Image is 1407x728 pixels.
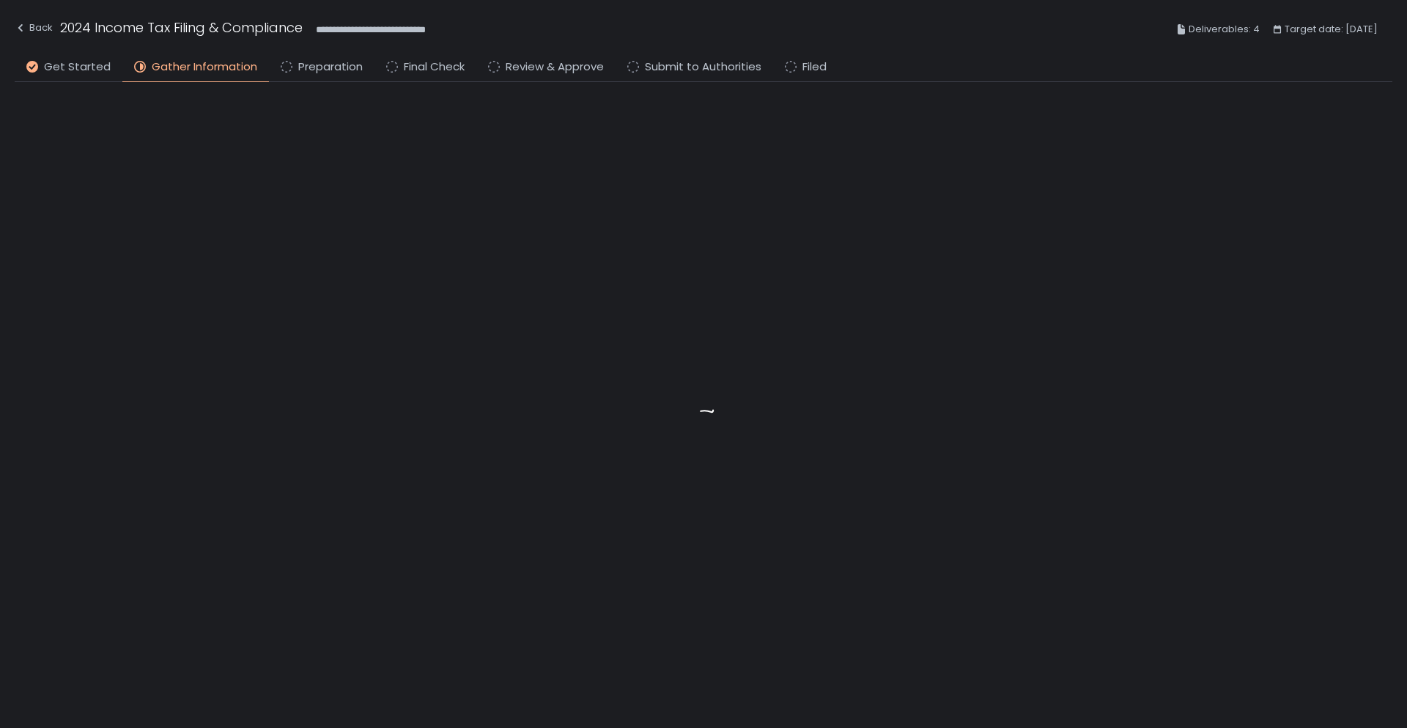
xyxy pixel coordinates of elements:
[152,59,257,76] span: Gather Information
[44,59,111,76] span: Get Started
[802,59,827,76] span: Filed
[15,19,53,37] div: Back
[60,18,303,37] h1: 2024 Income Tax Filing & Compliance
[506,59,604,76] span: Review & Approve
[1285,21,1378,38] span: Target date: [DATE]
[298,59,363,76] span: Preparation
[645,59,761,76] span: Submit to Authorities
[15,18,53,42] button: Back
[1189,21,1260,38] span: Deliverables: 4
[404,59,465,76] span: Final Check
